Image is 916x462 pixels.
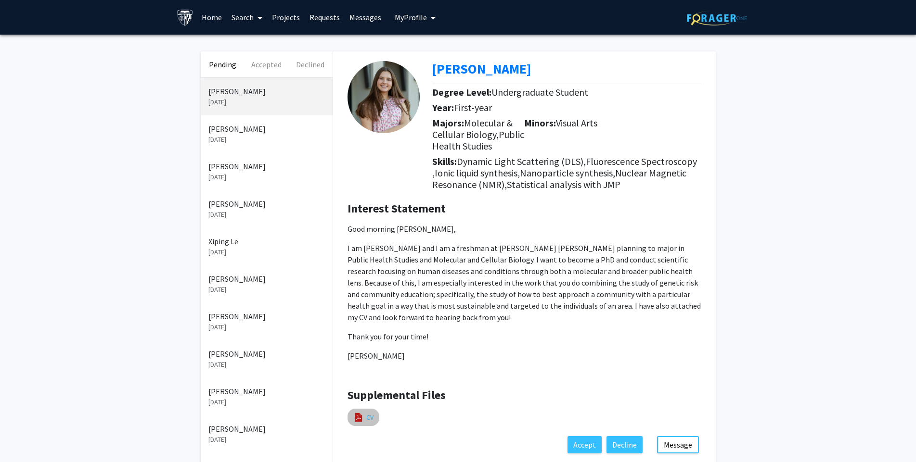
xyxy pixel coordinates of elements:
span: My Profile [395,12,427,22]
p: [DATE] [208,322,325,332]
span: Ionic liquid synthesis, [435,167,520,179]
p: [DATE] [208,397,325,407]
iframe: Chat [7,419,41,455]
span: Nanoparticle synthesis, [520,167,615,179]
a: Requests [305,0,345,34]
span: Public Health Studies [432,128,524,152]
p: [DATE] [208,172,325,182]
a: Opens in a new tab [432,60,531,77]
p: [PERSON_NAME] [208,198,325,210]
img: ForagerOne Logo [687,11,747,25]
b: Degree Level: [432,86,491,98]
a: Home [197,0,227,34]
a: CV [366,412,374,423]
a: Messages [345,0,386,34]
span: Visual Arts [556,117,597,129]
span: Statistical analysis with JMP [507,178,620,190]
a: Search [227,0,267,34]
b: Majors: [432,117,464,129]
p: [PERSON_NAME] [208,423,325,435]
p: [PERSON_NAME] [208,123,325,135]
p: Good morning [PERSON_NAME], [348,223,701,235]
button: Accept [568,436,602,453]
button: Message [657,436,699,453]
button: Pending [201,51,245,77]
span: Dynamic Light Scattering (DLS), [457,155,586,167]
p: [DATE] [208,247,325,257]
p: [PERSON_NAME] [208,86,325,97]
p: [PERSON_NAME] [208,348,325,360]
h4: Supplemental Files [348,388,701,402]
b: Skills: [432,155,457,167]
button: Declined [288,51,332,77]
p: Xiping Le [208,236,325,247]
p: [DATE] [208,360,325,370]
p: [DATE] [208,435,325,445]
p: [DATE] [208,135,325,145]
p: [DATE] [208,97,325,107]
p: [DATE] [208,285,325,295]
span: Fluorescence Spectroscopy , [432,155,697,179]
span: Undergraduate Student [491,86,588,98]
span: Nuclear Magnetic Resonance (NMR), [432,167,686,190]
button: Decline [606,436,643,453]
img: pdf_icon.png [353,412,364,423]
a: Projects [267,0,305,34]
b: Year: [432,101,454,113]
b: Minors: [524,117,556,129]
b: [PERSON_NAME] [432,60,531,77]
p: Thank you for your time! [348,331,701,342]
span: Molecular & Cellular Biology, [432,117,513,140]
p: [PERSON_NAME] [208,161,325,172]
p: [PERSON_NAME] [208,273,325,285]
button: Accepted [245,51,288,77]
p: I am [PERSON_NAME] and I am a freshman at [PERSON_NAME] [PERSON_NAME] planning to major in Public... [348,242,701,323]
b: Interest Statement [348,201,446,216]
p: [PERSON_NAME] [208,311,325,322]
p: [PERSON_NAME] [348,350,701,362]
p: [PERSON_NAME] [208,386,325,397]
img: Profile Picture [348,61,420,133]
span: First-year [454,101,492,113]
img: Johns Hopkins University Logo [177,9,194,26]
p: [DATE] [208,210,325,220]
